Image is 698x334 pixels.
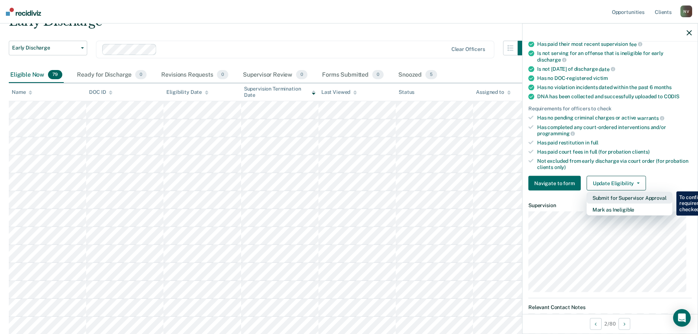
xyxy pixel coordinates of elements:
div: N V [680,5,692,17]
span: warrants [637,115,664,121]
span: 79 [48,70,62,80]
div: Forms Submitted [321,67,385,83]
span: date [599,66,615,72]
div: Early Discharge [9,14,532,35]
div: Eligibility Date [166,89,208,95]
span: fee [629,41,642,47]
div: Has no violation incidents dated within the past 6 [537,84,692,91]
div: Not excluded from early discharge via court order (for probation clients [537,158,692,170]
div: Name [12,89,32,95]
div: Last Viewed [321,89,357,95]
button: Update Eligibility [587,176,646,191]
div: Clear officers [451,46,485,52]
div: Revisions Requests [160,67,229,83]
span: months [654,84,672,90]
div: Is not [DATE] of discharge [537,66,692,72]
div: Requirements for officers to check [528,106,692,112]
span: discharge [537,56,566,62]
div: Has paid court fees in full (for probation [537,148,692,155]
div: Ready for Discharge [75,67,148,83]
span: 0 [372,70,384,80]
span: 0 [296,70,307,80]
a: Navigate to form link [528,176,584,191]
span: only) [554,164,566,170]
div: Snoozed [397,67,439,83]
div: Has no pending criminal charges or active [537,115,692,121]
div: Open Intercom Messenger [673,309,691,327]
span: CODIS [664,93,679,99]
div: Eligible Now [9,67,64,83]
div: Has completed any court-ordered interventions and/or [537,124,692,136]
div: Has no DOC-registered [537,75,692,81]
button: Next Opportunity [618,318,630,330]
button: Navigate to form [528,176,581,191]
dt: Relevant Contact Notes [528,304,692,310]
span: 0 [217,70,228,80]
img: Recidiviz [6,8,41,16]
div: DNA has been collected and successfully uploaded to [537,93,692,100]
div: 2 / 80 [522,314,698,333]
div: Is not serving for an offense that is ineligible for early [537,50,692,63]
span: full [591,140,598,146]
dt: Supervision [528,202,692,209]
span: clients) [632,148,650,154]
span: 5 [425,70,437,80]
span: Early Discharge [12,45,78,51]
span: programming [537,131,575,136]
button: Previous Opportunity [590,318,602,330]
div: Has paid their most recent supervision [537,41,692,47]
span: 0 [135,70,147,80]
div: Has paid restitution in [537,140,692,146]
div: Supervision Termination Date [244,86,315,98]
div: DOC ID [89,89,112,95]
button: Mark as Ineligible [587,204,672,216]
div: Assigned to [476,89,510,95]
button: Submit for Supervisor Approval [587,192,672,204]
div: Supervisor Review [241,67,309,83]
div: Status [399,89,414,95]
span: victim [593,75,608,81]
